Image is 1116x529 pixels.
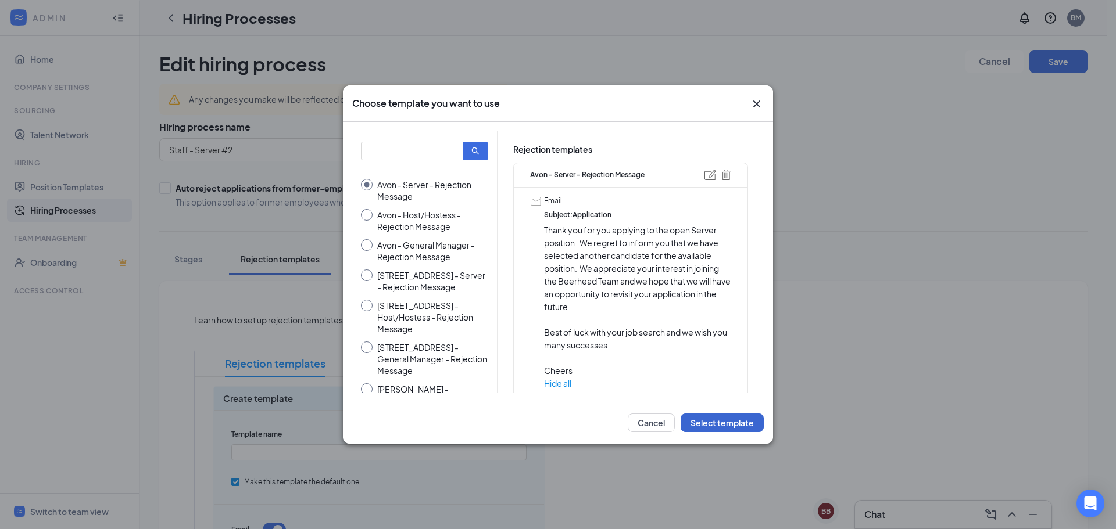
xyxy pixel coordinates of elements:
[628,413,675,432] button: Cancel
[463,142,488,160] button: search
[750,97,764,111] button: Close
[544,326,731,351] p: Best of luck with your job search and we wish you many successes.
[681,413,764,432] button: Select template
[352,97,500,110] h3: Choose template you want to use
[544,377,731,390] span: Hide all
[544,196,562,207] span: Email
[544,224,731,313] p: Thank you for you applying to the open Server position. We regret to inform you that we have sele...
[471,147,480,155] span: search
[1076,490,1104,517] div: Open Intercom Messenger
[513,143,748,156] span: Rejection templates
[530,170,645,181] span: Avon - Server - Rejection Message
[750,97,764,111] svg: Cross
[544,364,731,377] p: Cheers
[544,210,731,221] span: Subject: Application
